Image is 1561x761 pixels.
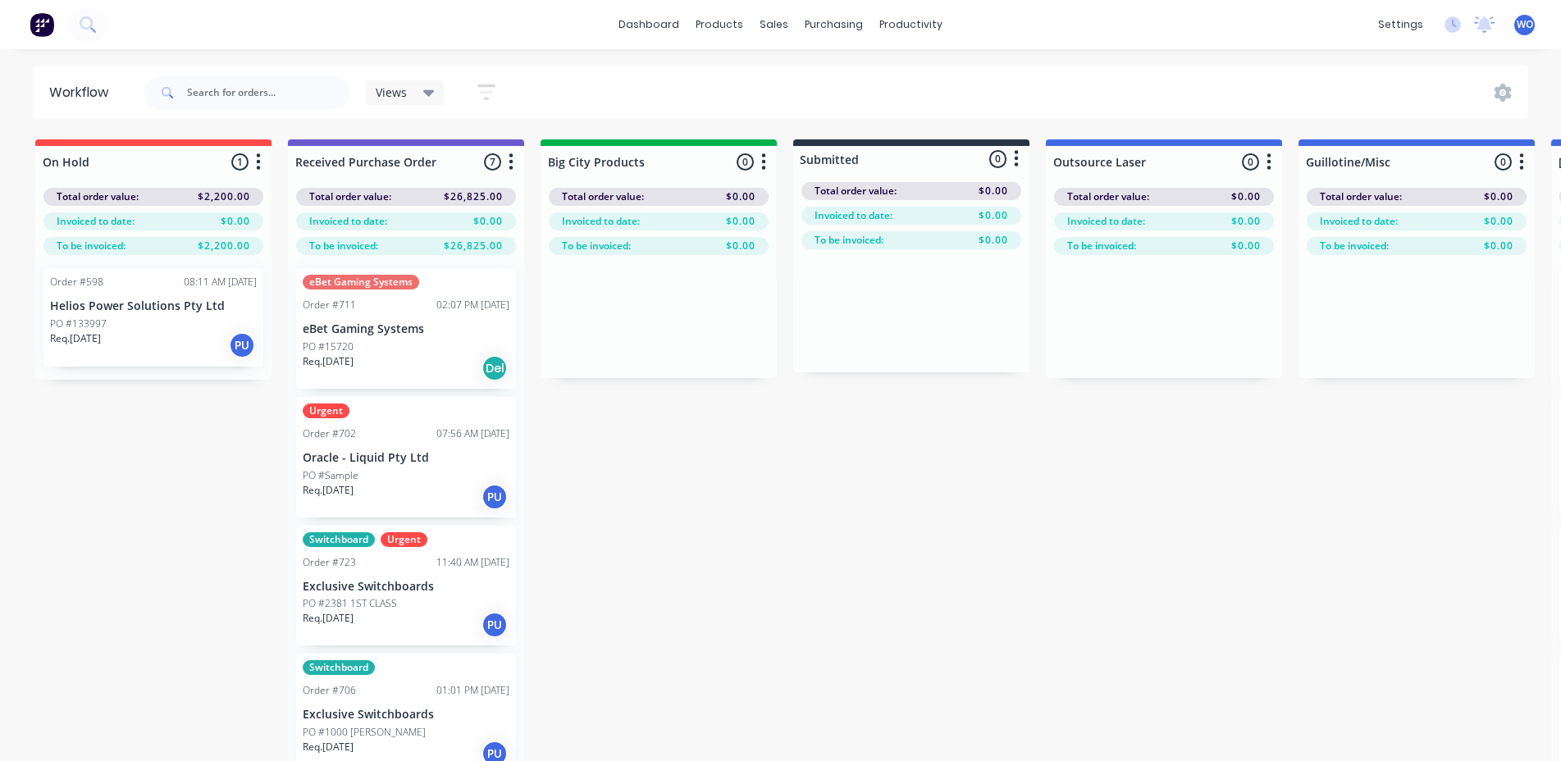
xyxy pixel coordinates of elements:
div: Workflow [49,83,116,103]
p: Exclusive Switchboards [303,580,509,594]
span: $0.00 [726,239,755,253]
span: To be invoiced: [1320,239,1389,253]
div: 08:11 AM [DATE] [184,275,257,289]
p: eBet Gaming Systems [303,322,509,336]
p: PO #133997 [50,317,107,331]
span: $0.00 [1484,189,1513,204]
div: PU [482,612,508,638]
span: $0.00 [1231,214,1261,229]
span: $0.00 [1484,214,1513,229]
span: $2,200.00 [198,189,250,204]
p: Req. [DATE] [303,483,354,498]
input: Search for orders... [187,76,349,109]
span: $0.00 [979,208,1008,223]
span: Views [376,84,407,101]
span: WO [1517,17,1533,32]
div: settings [1370,12,1431,37]
p: Req. [DATE] [303,611,354,626]
p: PO #Sample [303,468,358,483]
div: 07:56 AM [DATE] [436,426,509,441]
span: $0.00 [473,214,503,229]
span: $0.00 [726,189,755,204]
span: To be invoiced: [1067,239,1136,253]
div: Del [482,355,508,381]
div: productivity [871,12,951,37]
span: $0.00 [1231,239,1261,253]
p: Req. [DATE] [303,740,354,754]
div: Urgent [381,532,427,547]
span: Invoiced to date: [562,214,640,229]
div: Order #711 [303,298,356,312]
span: $26,825.00 [444,239,503,253]
span: Total order value: [562,189,644,204]
div: 11:40 AM [DATE] [436,555,509,570]
div: Urgent [303,403,349,418]
span: Total order value: [1067,189,1149,204]
span: To be invoiced: [562,239,631,253]
img: Factory [30,12,54,37]
div: Switchboard [303,532,375,547]
div: 02:07 PM [DATE] [436,298,509,312]
div: Order #702 [303,426,356,441]
span: Invoiced to date: [57,214,135,229]
p: Req. [DATE] [50,331,101,346]
div: eBet Gaming SystemsOrder #71102:07 PM [DATE]eBet Gaming SystemsPO #15720Req.[DATE]Del [296,268,516,389]
p: PO #15720 [303,339,354,354]
div: PU [229,332,255,358]
div: 01:01 PM [DATE] [436,683,509,698]
span: Total order value: [57,189,139,204]
div: Order #723 [303,555,356,570]
div: purchasing [796,12,871,37]
div: Order #598 [50,275,103,289]
p: PO #1000 [PERSON_NAME] [303,725,426,740]
span: To be invoiced: [309,239,378,253]
span: Invoiced to date: [1320,214,1398,229]
span: To be invoiced: [815,233,883,248]
p: PO #2381 1ST CLASS [303,596,397,611]
div: Switchboard [303,660,375,675]
span: $0.00 [1484,239,1513,253]
span: Total order value: [1320,189,1402,204]
div: Order #59808:11 AM [DATE]Helios Power Solutions Pty LtdPO #133997Req.[DATE]PU [43,268,263,367]
span: Total order value: [815,184,897,198]
span: $0.00 [979,184,1008,198]
div: Order #706 [303,683,356,698]
div: PU [482,484,508,510]
span: $0.00 [979,233,1008,248]
span: $0.00 [726,214,755,229]
span: Invoiced to date: [309,214,387,229]
p: Exclusive Switchboards [303,708,509,722]
span: $26,825.00 [444,189,503,204]
span: Invoiced to date: [815,208,892,223]
div: sales [751,12,796,37]
span: Invoiced to date: [1067,214,1145,229]
div: UrgentOrder #70207:56 AM [DATE]Oracle - Liquid Pty LtdPO #SampleReq.[DATE]PU [296,397,516,517]
div: SwitchboardUrgentOrder #72311:40 AM [DATE]Exclusive SwitchboardsPO #2381 1ST CLASSReq.[DATE]PU [296,526,516,646]
div: eBet Gaming Systems [303,275,419,289]
span: $0.00 [221,214,250,229]
a: dashboard [610,12,687,37]
span: $2,200.00 [198,239,250,253]
p: Oracle - Liquid Pty Ltd [303,451,509,465]
span: $0.00 [1231,189,1261,204]
p: Req. [DATE] [303,354,354,369]
div: products [687,12,751,37]
p: Helios Power Solutions Pty Ltd [50,299,257,313]
span: Total order value: [309,189,391,204]
span: To be invoiced: [57,239,126,253]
